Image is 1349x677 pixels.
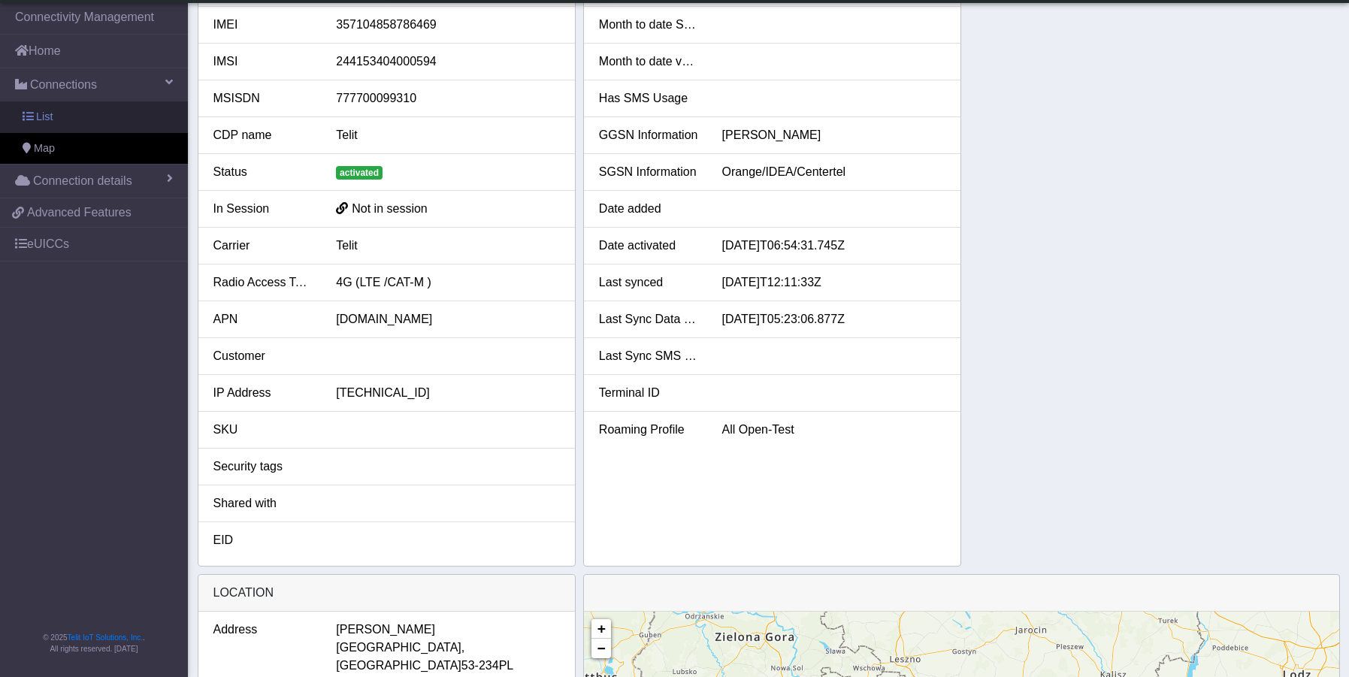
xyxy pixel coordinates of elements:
div: Date added [588,200,711,218]
div: Last synced [588,274,711,292]
a: Zoom in [591,619,611,639]
div: Month to date voice [588,53,711,71]
div: Status [202,163,325,181]
div: Date activated [588,237,711,255]
span: Connections [30,76,97,94]
span: PL [499,657,514,675]
div: IMSI [202,53,325,71]
span: [GEOGRAPHIC_DATA] [336,657,461,675]
div: 777700099310 [325,89,571,107]
div: APN [202,310,325,328]
div: [DATE]T12:11:33Z [711,274,957,292]
div: Address [202,621,325,675]
div: SKU [202,421,325,439]
div: Shared with [202,494,325,512]
div: SGSN Information [588,163,711,181]
div: Last Sync Data Usage [588,310,711,328]
div: Telit [325,126,571,144]
div: Month to date SMS [588,16,711,34]
div: Customer [202,347,325,365]
div: Security tags [202,458,325,476]
div: GGSN Information [588,126,711,144]
span: Not in session [352,202,428,215]
span: 53-234 [461,657,499,675]
span: List [36,109,53,125]
div: CDP name [202,126,325,144]
div: All Open-Test [711,421,957,439]
a: Telit IoT Solutions, Inc. [68,633,143,642]
div: [DATE]T06:54:31.745Z [711,237,957,255]
div: IP Address [202,384,325,402]
div: EID [202,531,325,549]
span: Map [34,141,55,157]
div: [DATE]T05:23:06.877Z [711,310,957,328]
a: Zoom out [591,639,611,658]
div: 244153404000594 [325,53,571,71]
div: Carrier [202,237,325,255]
span: Advanced Features [27,204,132,222]
div: Terminal ID [588,384,711,402]
div: Radio Access Tech [202,274,325,292]
div: Last Sync SMS Usage [588,347,711,365]
div: [DOMAIN_NAME] [325,310,571,328]
div: 357104858786469 [325,16,571,34]
div: [TECHNICAL_ID] [325,384,571,402]
div: Roaming Profile [588,421,711,439]
div: [PERSON_NAME] [711,126,957,144]
div: LOCATION [198,575,575,612]
div: MSISDN [202,89,325,107]
div: IMEI [202,16,325,34]
span: [PERSON_NAME] [336,621,435,639]
span: Connection details [33,172,132,190]
span: activated [336,166,383,180]
div: In Session [202,200,325,218]
div: Has SMS Usage [588,89,711,107]
div: Telit [325,237,571,255]
div: Orange/IDEA/Centertel [711,163,957,181]
div: 4G (LTE /CAT-M ) [325,274,571,292]
span: [GEOGRAPHIC_DATA], [336,639,464,657]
